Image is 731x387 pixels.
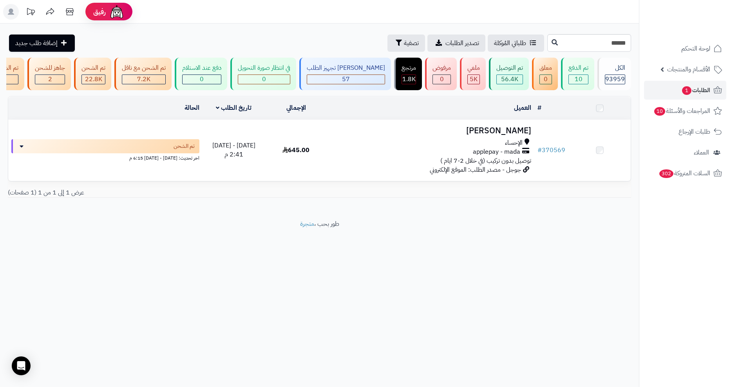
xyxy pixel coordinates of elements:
a: #370569 [537,145,565,155]
span: إضافة طلب جديد [15,38,58,48]
span: 57 [342,74,350,84]
span: الطلبات [681,85,710,96]
span: [DATE] - [DATE] 2:41 م [212,141,255,159]
a: متجرة [300,219,314,229]
a: تحديثات المنصة [21,4,40,22]
span: 645.00 [282,145,309,155]
span: 93959 [605,74,625,84]
span: طلبات الإرجاع [679,126,710,137]
a: في انتظار صورة التحويل 0 [229,58,298,90]
div: مرتجع [402,64,416,73]
a: الإجمالي [286,103,306,113]
span: # [537,145,542,155]
span: الأقسام والمنتجات [667,64,710,75]
span: العملاء [694,147,709,158]
span: 0 [440,74,444,84]
div: اخر تحديث: [DATE] - [DATE] 6:15 م [11,153,199,162]
a: تصدير الطلبات [427,35,485,52]
div: 10 [569,75,588,84]
div: Open Intercom Messenger [12,356,31,375]
div: مرفوض [432,64,451,73]
a: # [537,103,541,113]
span: تصدير الطلبات [445,38,479,48]
a: دفع عند الاستلام 0 [173,58,229,90]
span: لوحة التحكم [681,43,710,54]
a: ملغي 5K [458,58,487,90]
span: السلات المتروكة [659,168,710,179]
div: [PERSON_NAME] تجهيز الطلب [307,64,385,73]
a: تم التوصيل 56.4K [487,58,530,90]
span: 0 [544,74,548,84]
span: 22.8K [85,74,102,84]
a: العملاء [644,143,726,162]
a: طلباتي المُوكلة [488,35,544,52]
div: 22810 [82,75,105,84]
a: مرتجع 1.8K [393,58,423,90]
div: 57 [307,75,385,84]
div: تم التوصيل [496,64,523,73]
span: 0 [262,74,266,84]
span: 10 [575,74,583,84]
a: تاريخ الطلب [216,103,252,113]
a: جاهز للشحن 2 [26,58,72,90]
div: 0 [183,75,221,84]
a: مرفوض 0 [423,58,458,90]
span: 1 [682,86,691,95]
a: الكل93959 [596,58,633,90]
img: logo-2.png [678,22,724,38]
span: 5K [470,74,478,84]
span: applepay - mada [473,147,520,156]
span: 0 [200,74,204,84]
span: الإحساء [505,138,523,147]
div: 7223 [122,75,165,84]
span: 56.4K [501,74,518,84]
div: 0 [238,75,290,84]
div: دفع عند الاستلام [182,64,221,73]
span: طلباتي المُوكلة [494,38,526,48]
span: 302 [659,169,673,178]
span: تصفية [404,38,419,48]
span: توصيل بدون تركيب (في خلال 2-7 ايام ) [440,156,531,165]
div: ملغي [467,64,480,73]
a: المراجعات والأسئلة10 [644,102,726,120]
a: الطلبات1 [644,81,726,100]
div: في انتظار صورة التحويل [238,64,290,73]
span: جوجل - مصدر الطلب: الموقع الإلكتروني [430,165,521,174]
div: 4954 [468,75,479,84]
span: 2 [48,74,52,84]
div: تم الشحن [81,64,105,73]
div: الكل [605,64,625,73]
span: 1.8K [402,74,416,84]
img: ai-face.png [109,4,125,20]
div: 0 [433,75,451,84]
a: السلات المتروكة302 [644,164,726,183]
a: تم الشحن مع ناقل 7.2K [113,58,173,90]
span: 7.2K [137,74,150,84]
span: رفيق [93,7,106,16]
div: تم الشحن مع ناقل [122,64,166,73]
a: معلق 0 [530,58,559,90]
div: تم الدفع [568,64,588,73]
span: تم الشحن [174,142,195,150]
a: تم الشحن 22.8K [72,58,113,90]
button: تصفية [387,35,425,52]
h3: [PERSON_NAME] [330,126,531,135]
a: العميل [514,103,531,113]
a: لوحة التحكم [644,39,726,58]
a: إضافة طلب جديد [9,35,75,52]
a: تم الدفع 10 [559,58,596,90]
div: معلق [539,64,552,73]
div: عرض 1 إلى 1 من 1 (1 صفحات) [2,188,320,197]
div: 2 [35,75,65,84]
span: المراجعات والأسئلة [653,105,710,116]
div: 56415 [497,75,523,84]
a: [PERSON_NAME] تجهيز الطلب 57 [298,58,393,90]
span: 10 [654,107,665,116]
a: طلبات الإرجاع [644,122,726,141]
div: 1801 [402,75,416,84]
a: الحالة [185,103,199,113]
div: جاهز للشحن [35,64,65,73]
div: 0 [540,75,552,84]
